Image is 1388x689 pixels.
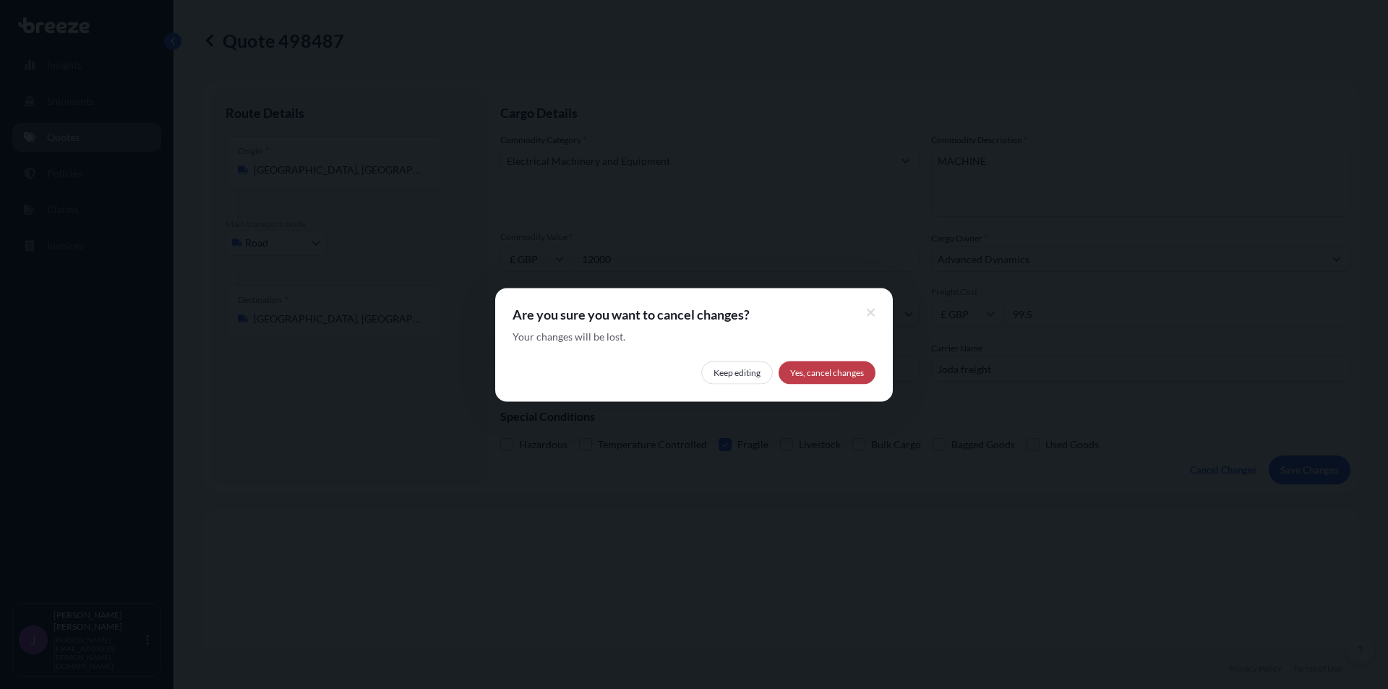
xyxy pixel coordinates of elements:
button: Keep editing [701,361,773,384]
span: Your changes will be lost. [513,329,625,343]
span: Yes, cancel changes [790,365,864,380]
button: Yes, cancel changes [779,361,875,384]
span: Keep editing [714,365,761,380]
span: Are you sure you want to cancel changes? [513,305,875,322]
